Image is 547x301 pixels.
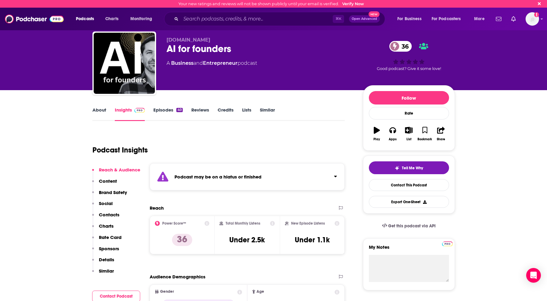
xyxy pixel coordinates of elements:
[193,60,203,66] span: and
[99,189,127,195] p: Brand Safety
[92,178,117,189] button: Content
[178,2,364,6] div: Your new ratings and reviews will not be shown publicly until your email is verified.
[377,66,441,71] span: Good podcast? Give it some love!
[401,123,417,145] button: List
[203,60,238,66] a: Entrepreneur
[72,14,102,24] button: open menu
[437,138,445,141] div: Share
[474,15,485,23] span: More
[134,108,145,113] img: Podchaser Pro
[150,274,205,280] h2: Audience Demographics
[369,196,449,208] button: Export One-Sheet
[99,212,119,218] p: Contacts
[369,123,385,145] button: Play
[99,234,122,240] p: Rate Card
[99,246,119,251] p: Sponsors
[369,107,449,119] div: Rate
[92,257,114,268] button: Details
[389,41,412,52] a: 36
[5,13,64,25] img: Podchaser - Follow, Share and Rate Podcasts
[373,138,380,141] div: Play
[115,107,145,121] a: InsightsPodchaser Pro
[126,14,160,24] button: open menu
[160,290,174,294] span: Gender
[470,14,492,24] button: open menu
[442,241,453,246] img: Podchaser Pro
[389,138,397,141] div: Apps
[369,91,449,105] button: Follow
[526,12,539,26] img: User Profile
[393,14,429,24] button: open menu
[92,107,106,121] a: About
[260,107,275,121] a: Similar
[432,15,461,23] span: For Podcasters
[388,223,436,229] span: Get this podcast via API
[257,290,264,294] span: Age
[397,15,421,23] span: For Business
[99,200,113,206] p: Social
[92,212,119,223] button: Contacts
[377,218,441,233] a: Get this podcast via API
[92,223,114,234] button: Charts
[342,2,364,6] a: Verify Now
[363,37,455,75] div: 36Good podcast? Give it some love!
[395,41,412,52] span: 36
[153,107,182,121] a: Episodes40
[174,174,261,180] strong: Podcast may be on a hiatus or finished
[229,235,265,244] h3: Under 2.5k
[167,60,257,67] div: A podcast
[92,189,127,201] button: Brand Safety
[150,205,164,211] h2: Reach
[171,60,193,66] a: Business
[92,167,140,178] button: Reach & Audience
[369,179,449,191] a: Contact This Podcast
[417,123,433,145] button: Bookmark
[191,107,209,121] a: Reviews
[92,234,122,246] button: Rate Card
[172,234,192,246] p: 36
[385,123,401,145] button: Apps
[369,11,380,17] span: New
[92,246,119,257] button: Sponsors
[349,15,380,23] button: Open AdvancedNew
[92,268,114,279] button: Similar
[526,12,539,26] button: Show profile menu
[442,240,453,246] a: Pro website
[402,166,423,171] span: Tell Me Why
[526,12,539,26] span: Logged in as charlottestone
[352,17,377,20] span: Open Advanced
[291,221,325,226] h2: New Episode Listens
[369,244,449,255] label: My Notes
[218,107,234,121] a: Credits
[99,167,140,173] p: Reach & Audience
[526,268,541,283] div: Open Intercom Messenger
[181,14,333,24] input: Search podcasts, credits, & more...
[418,138,432,141] div: Bookmark
[162,221,186,226] h2: Power Score™
[99,223,114,229] p: Charts
[150,163,345,190] section: Click to expand status details
[369,161,449,174] button: tell me why sparkleTell Me Why
[99,268,114,274] p: Similar
[534,12,539,17] svg: Email not verified
[130,15,152,23] span: Monitoring
[333,15,344,23] span: ⌘ K
[428,14,470,24] button: open menu
[92,145,148,155] h1: Podcast Insights
[242,107,251,121] a: Lists
[176,108,182,112] div: 40
[101,14,122,24] a: Charts
[105,15,118,23] span: Charts
[92,200,113,212] button: Social
[94,33,155,94] img: AI for founders
[395,166,399,171] img: tell me why sparkle
[407,138,411,141] div: List
[170,12,391,26] div: Search podcasts, credits, & more...
[433,123,449,145] button: Share
[295,235,330,244] h3: Under 1.1k
[509,14,518,24] a: Show notifications dropdown
[99,178,117,184] p: Content
[493,14,504,24] a: Show notifications dropdown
